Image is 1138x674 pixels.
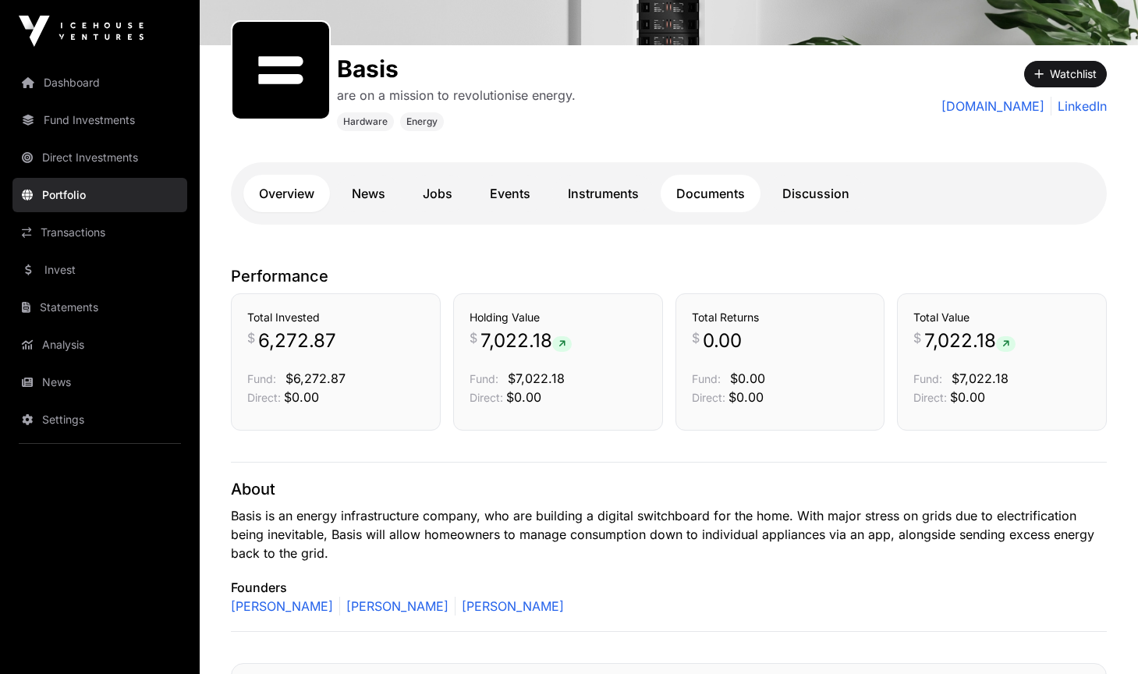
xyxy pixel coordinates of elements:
h3: Total Returns [692,310,869,325]
a: Transactions [12,215,187,250]
a: News [12,365,187,399]
span: Energy [406,115,438,128]
span: 0.00 [703,328,742,353]
a: LinkedIn [1051,97,1107,115]
img: SVGs_Basis.svg [239,28,323,112]
span: Fund: [470,372,498,385]
span: Fund: [692,372,721,385]
span: $ [470,328,477,347]
iframe: Chat Widget [1060,599,1138,674]
a: Statements [12,290,187,325]
span: $6,272.87 [285,371,346,386]
span: $0.00 [506,389,541,405]
a: Documents [661,175,760,212]
a: Instruments [552,175,654,212]
span: $0.00 [284,389,319,405]
h3: Total Invested [247,310,424,325]
a: [PERSON_NAME] [339,597,448,615]
a: Discussion [767,175,865,212]
span: Hardware [343,115,388,128]
span: $ [247,328,255,347]
span: 7,022.18 [480,328,572,353]
span: Fund: [913,372,942,385]
span: $0.00 [950,389,985,405]
span: Direct: [470,391,503,404]
span: Direct: [913,391,947,404]
h3: Holding Value [470,310,647,325]
a: [DOMAIN_NAME] [941,97,1044,115]
a: News [336,175,401,212]
span: $ [692,328,700,347]
h3: Total Value [913,310,1090,325]
a: Portfolio [12,178,187,212]
a: Dashboard [12,66,187,100]
p: Founders [231,578,1107,597]
a: Settings [12,403,187,437]
img: Icehouse Ventures Logo [19,16,144,47]
p: About [231,478,1107,500]
a: Overview [243,175,330,212]
span: $0.00 [730,371,765,386]
button: Watchlist [1024,61,1107,87]
span: 6,272.87 [258,328,336,353]
span: Direct: [692,391,725,404]
a: Direct Investments [12,140,187,175]
span: $0.00 [729,389,764,405]
a: [PERSON_NAME] [231,597,333,615]
p: Performance [231,265,1107,287]
a: Events [474,175,546,212]
p: Basis is an energy infrastructure company, who are building a digital switchboard for the home. W... [231,506,1107,562]
a: Invest [12,253,187,287]
span: Direct: [247,391,281,404]
a: [PERSON_NAME] [455,597,564,615]
nav: Tabs [243,175,1094,212]
span: $7,022.18 [508,371,565,386]
a: Fund Investments [12,103,187,137]
a: Analysis [12,328,187,362]
h1: Basis [337,55,576,83]
a: Jobs [407,175,468,212]
span: Fund: [247,372,276,385]
p: are on a mission to revolutionise energy. [337,86,576,105]
span: $ [913,328,921,347]
span: 7,022.18 [924,328,1016,353]
span: $7,022.18 [952,371,1009,386]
